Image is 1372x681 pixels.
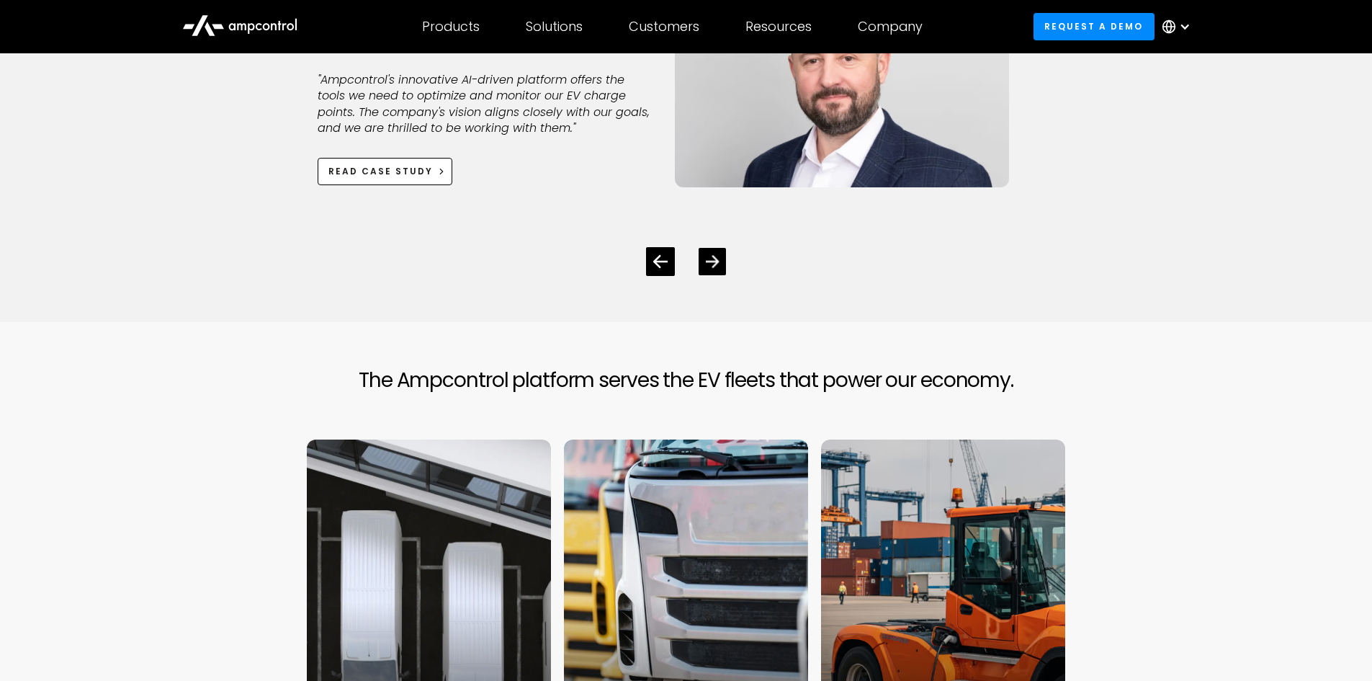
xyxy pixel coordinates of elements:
div: Solutions [526,19,583,35]
div: Company [858,19,923,35]
p: "Ampcontrol's innovative AI-driven platform offers the tools we need to optimize and monitor our ... [318,72,652,137]
div: Resources [745,19,812,35]
div: Customers [629,19,699,35]
div: Previous slide [646,247,675,276]
div: Products [422,19,480,35]
a: Request a demo [1034,13,1154,40]
div: Next slide [699,248,726,275]
div: Read case study [328,165,433,178]
a: Read case study [318,158,453,184]
h2: The Ampcontrol platform serves the EV fleets that power our economy. [359,368,1013,393]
